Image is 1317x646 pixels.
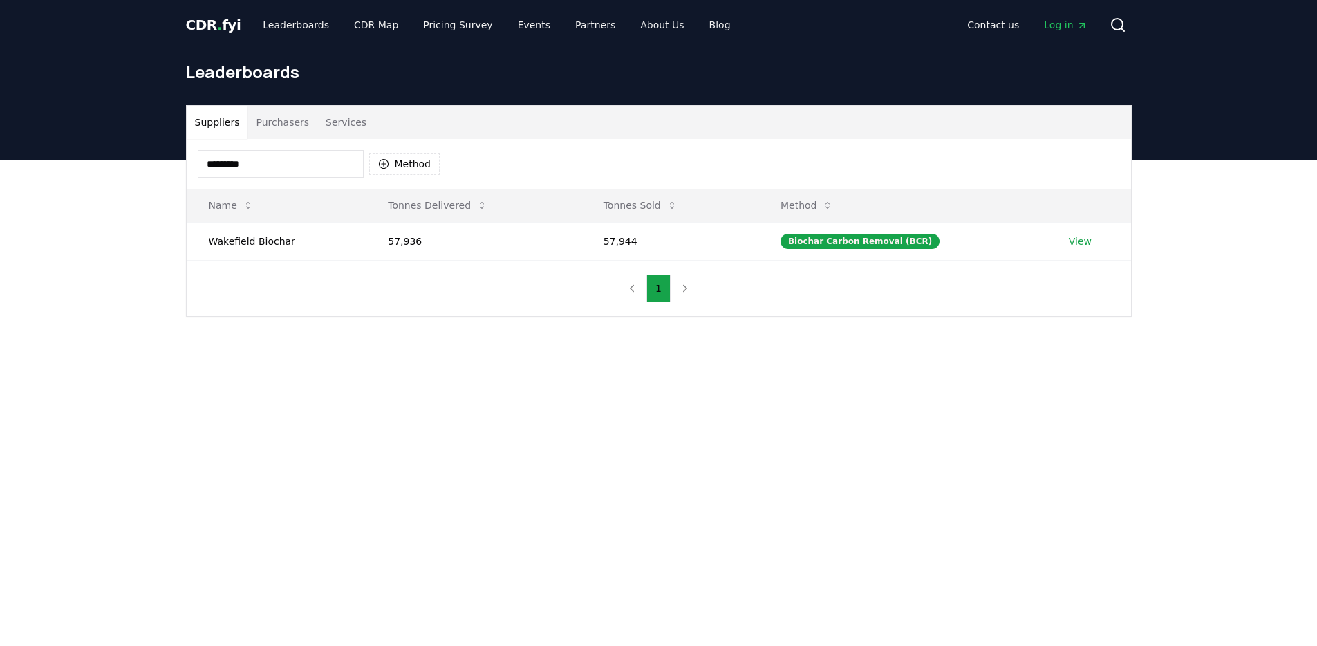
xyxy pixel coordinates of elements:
[187,106,248,139] button: Suppliers
[186,17,241,33] span: CDR fyi
[343,12,409,37] a: CDR Map
[956,12,1098,37] nav: Main
[698,12,742,37] a: Blog
[377,192,498,219] button: Tonnes Delivered
[507,12,561,37] a: Events
[369,153,440,175] button: Method
[769,192,845,219] button: Method
[186,61,1132,83] h1: Leaderboards
[187,222,366,260] td: Wakefield Biochar
[252,12,340,37] a: Leaderboards
[592,192,689,219] button: Tonnes Sold
[412,12,503,37] a: Pricing Survey
[317,106,375,139] button: Services
[247,106,317,139] button: Purchasers
[956,12,1030,37] a: Contact us
[217,17,222,33] span: .
[629,12,695,37] a: About Us
[186,15,241,35] a: CDR.fyi
[646,275,671,302] button: 1
[1069,234,1092,248] a: View
[366,222,581,260] td: 57,936
[781,234,940,249] div: Biochar Carbon Removal (BCR)
[198,192,265,219] button: Name
[252,12,741,37] nav: Main
[564,12,626,37] a: Partners
[1033,12,1098,37] a: Log in
[1044,18,1087,32] span: Log in
[581,222,758,260] td: 57,944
